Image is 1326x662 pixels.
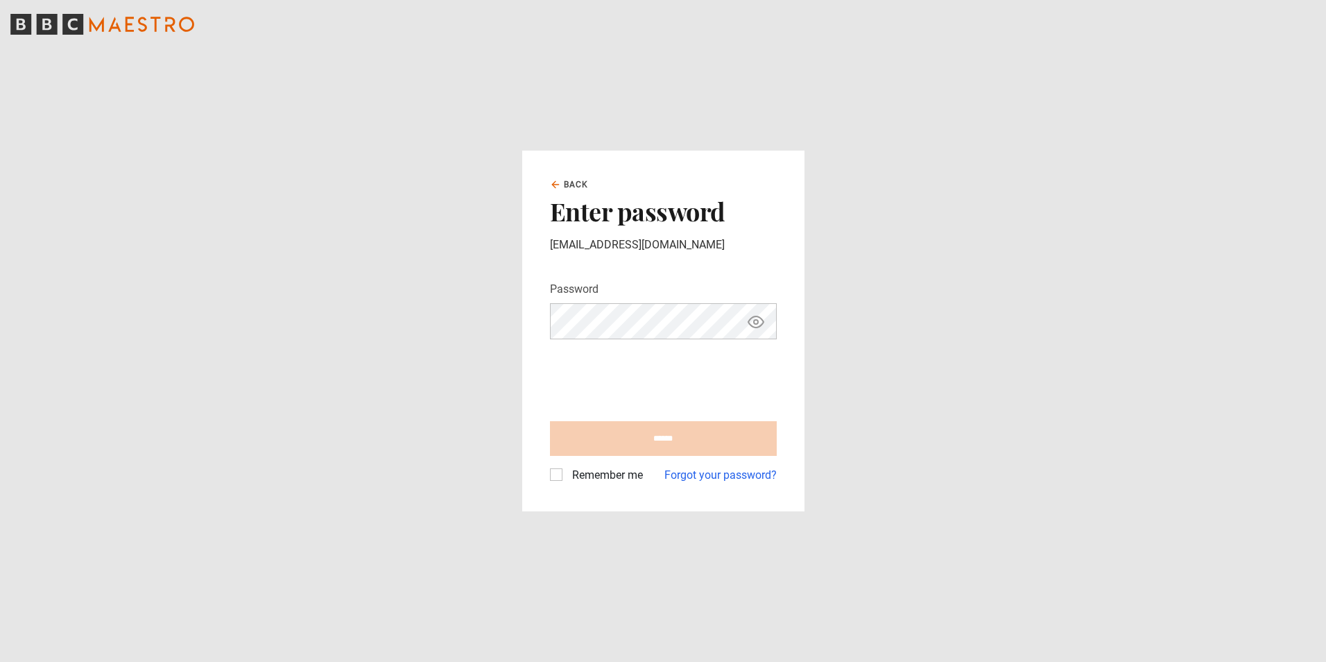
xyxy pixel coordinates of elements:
[744,309,768,334] button: Show password
[664,467,777,484] a: Forgot your password?
[564,178,589,191] span: Back
[550,350,761,405] iframe: reCAPTCHA
[550,237,777,253] p: [EMAIL_ADDRESS][DOMAIN_NAME]
[550,178,589,191] a: Back
[10,14,194,35] svg: BBC Maestro
[550,281,599,298] label: Password
[567,467,643,484] label: Remember me
[550,196,777,226] h2: Enter password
